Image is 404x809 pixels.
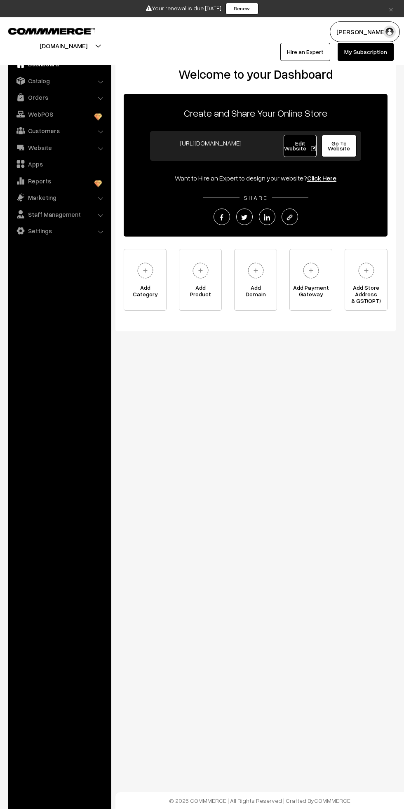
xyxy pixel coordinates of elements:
[383,26,396,38] img: user
[235,284,277,301] span: Add Domain
[134,259,157,282] img: plus.svg
[345,249,388,311] a: Add Store Address& GST(OPT)
[10,90,108,105] a: Orders
[10,107,108,122] a: WebPOS
[355,259,378,282] img: plus.svg
[8,26,80,35] a: COMMMERCE
[284,140,317,152] span: Edit Website
[115,792,404,809] footer: © 2025 COMMMERCE | All Rights Reserved | Crafted By
[10,157,108,171] a: Apps
[10,73,108,88] a: Catalog
[10,140,108,155] a: Website
[10,190,108,205] a: Marketing
[289,249,332,311] a: Add PaymentGateway
[345,284,387,301] span: Add Store Address & GST(OPT)
[10,207,108,222] a: Staff Management
[322,135,357,157] a: Go To Website
[280,43,330,61] a: Hire an Expert
[314,797,350,804] a: COMMMERCE
[10,223,108,238] a: Settings
[179,284,221,301] span: Add Product
[124,67,388,82] h2: Welcome to your Dashboard
[124,284,166,301] span: Add Category
[124,106,388,120] p: Create and Share Your Online Store
[3,3,401,14] div: Your renewal is due [DATE]
[189,259,212,282] img: plus.svg
[338,43,394,61] a: My Subscription
[330,21,400,42] button: [PERSON_NAME]
[300,259,322,282] img: plus.svg
[10,123,108,138] a: Customers
[307,174,336,182] a: Click Here
[385,4,397,14] a: ×
[10,174,108,188] a: Reports
[244,259,267,282] img: plus.svg
[284,135,317,157] a: Edit Website
[124,249,167,311] a: AddCategory
[11,35,116,56] button: [DOMAIN_NAME]
[8,28,95,34] img: COMMMERCE
[179,249,222,311] a: AddProduct
[234,249,277,311] a: AddDomain
[328,140,350,152] span: Go To Website
[240,194,272,201] span: SHARE
[225,3,258,14] a: Renew
[290,284,332,301] span: Add Payment Gateway
[124,173,388,183] div: Want to Hire an Expert to design your website?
